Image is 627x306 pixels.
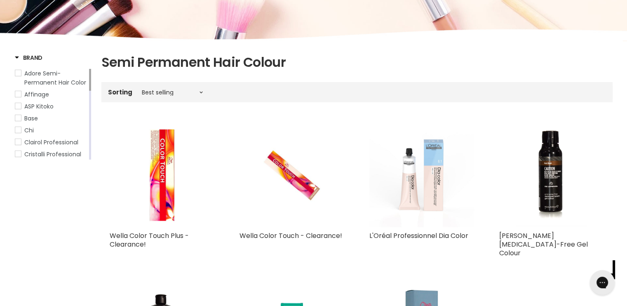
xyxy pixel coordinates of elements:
[499,231,588,258] a: [PERSON_NAME] [MEDICAL_DATA]-Free Gel Colour
[15,102,87,111] a: ASP Kitoko
[101,54,613,71] h1: Semi Permanent Hair Colour
[516,122,587,227] img: De Lorenzo Novatone Ammonia-Free Gel Colour
[15,138,87,147] a: Clairol Professional
[24,102,54,111] span: ASP Kitoko
[257,122,326,227] img: Wella Color Touch - Clearance!
[369,231,468,240] a: L'Oréal Professionnel Dia Color
[24,138,78,146] span: Clairol Professional
[24,90,49,99] span: Affinage
[15,114,87,123] a: Base
[586,267,619,298] iframe: Gorgias live chat messenger
[240,122,345,227] a: Wella Color Touch - Clearance!
[110,231,189,249] a: Wella Color Touch Plus - Clearance!
[24,114,38,122] span: Base
[110,122,215,227] img: Wella Color Touch Plus - Clearance!
[15,69,87,87] a: Adore Semi-Permanent Hair Color
[24,69,86,87] span: Adore Semi-Permanent Hair Color
[24,150,81,158] span: Cristalli Professional
[15,54,43,62] h3: Brand
[240,231,342,240] a: Wella Color Touch - Clearance!
[108,89,132,96] label: Sorting
[15,90,87,99] a: Affinage
[15,150,87,159] a: Cristalli Professional
[24,126,34,134] span: Chi
[499,122,604,227] a: De Lorenzo Novatone Ammonia-Free Gel Colour
[15,126,87,135] a: Chi
[369,122,474,227] img: L'Oréal Professionnel Dia Color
